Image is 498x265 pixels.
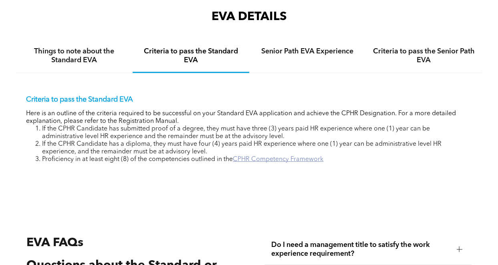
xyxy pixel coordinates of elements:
span: Do I need a management title to satisfy the work experience requirement? [271,241,450,258]
li: Proficiency in at least eight (8) of the competencies outlined in the [42,156,472,163]
p: Here is an outline of the criteria required to be successful on your Standard EVA application and... [26,110,472,125]
h4: Things to note about the Standard EVA [23,47,125,65]
h4: Criteria to pass the Standard EVA [140,47,242,65]
a: CPHR Competency Framework [233,156,323,163]
h4: Criteria to pass the Senior Path EVA [373,47,475,65]
li: If the CPHR Candidate has a diploma, they must have four (4) years paid HR experience where one (... [42,141,472,156]
li: If the CPHR Candidate has submitted proof of a degree, they must have three (3) years paid HR exp... [42,125,472,141]
span: EVA FAQs [26,237,83,249]
h4: Senior Path EVA Experience [256,47,359,56]
span: EVA DETAILS [212,11,287,23]
p: Criteria to pass the Standard EVA [26,95,472,104]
